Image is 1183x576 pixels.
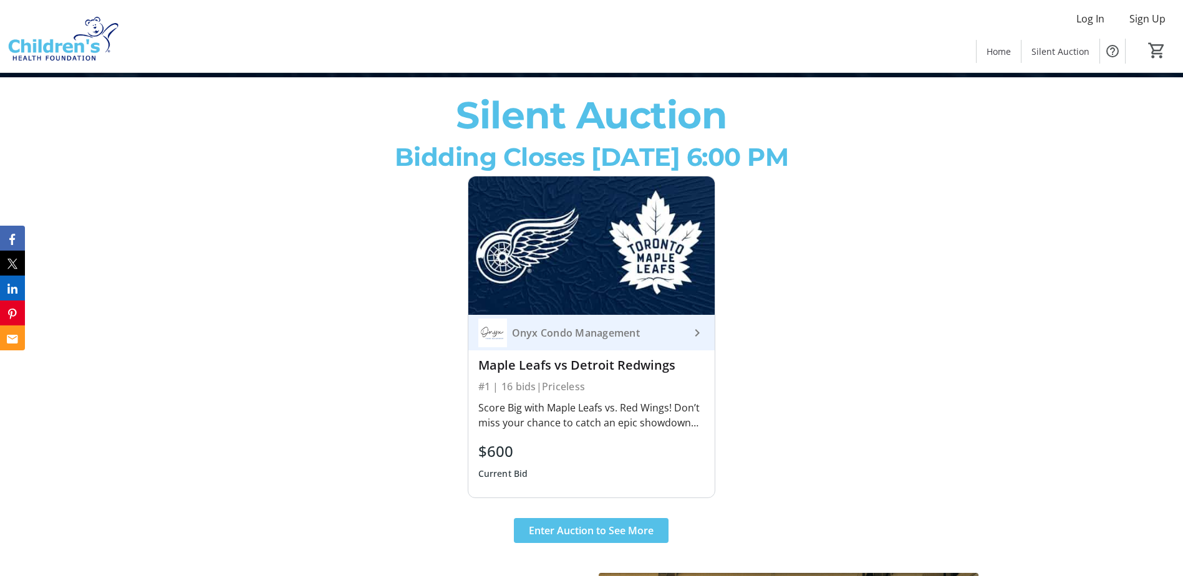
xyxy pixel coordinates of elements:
span: Enter Auction to See More [529,523,654,538]
div: Maple Leafs vs Detroit Redwings [478,358,705,373]
img: Maple Leafs vs Detroit Redwings [468,176,715,315]
button: Log In [1066,9,1114,29]
div: $600 [478,440,528,463]
span: Log In [1076,11,1104,26]
mat-icon: keyboard_arrow_right [690,325,705,340]
button: Sign Up [1119,9,1176,29]
span: Silent Auction [456,92,727,138]
img: Onyx Condo Management [478,319,507,347]
div: Current Bid [478,463,528,485]
div: Onyx Condo Management [507,327,690,339]
div: #1 | 16 bids | Priceless [478,378,705,395]
a: Home [977,40,1021,63]
a: Silent Auction [1021,40,1099,63]
button: Help [1100,39,1125,64]
button: Cart [1146,39,1168,62]
button: Enter Auction to See More [514,518,669,543]
a: Onyx Condo ManagementOnyx Condo Management [468,315,715,350]
img: Children's Health Foundation's Logo [7,5,118,67]
div: Score Big with Maple Leafs vs. Red Wings! Don’t miss your chance to catch an epic showdown Toront... [478,400,705,430]
p: Bidding Closes [DATE] 6:00 PM [395,138,789,176]
span: Silent Auction [1031,45,1089,58]
span: Sign Up [1129,11,1166,26]
span: Home [987,45,1011,58]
